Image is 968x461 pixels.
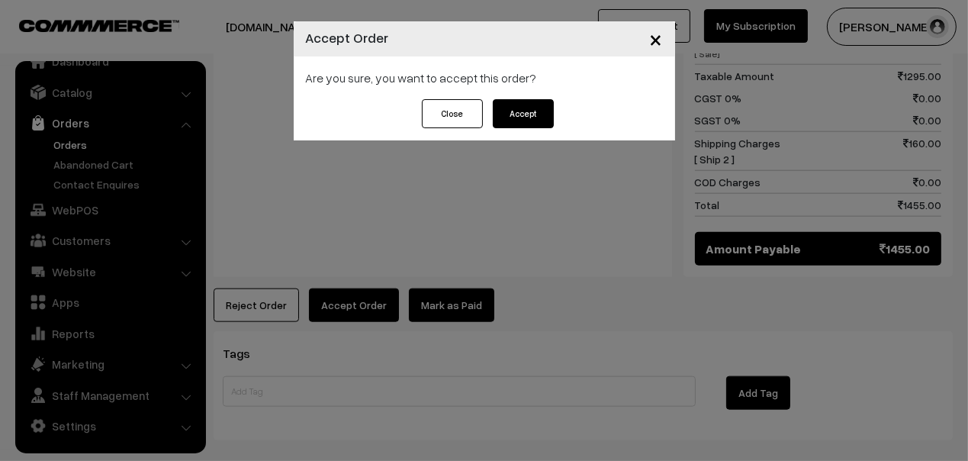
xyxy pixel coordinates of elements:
button: Close [638,15,675,63]
span: × [650,24,663,53]
h4: Accept Order [306,27,389,48]
button: Close [422,99,483,128]
button: Accept [493,99,554,128]
div: Are you sure, you want to accept this order? [294,56,675,99]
